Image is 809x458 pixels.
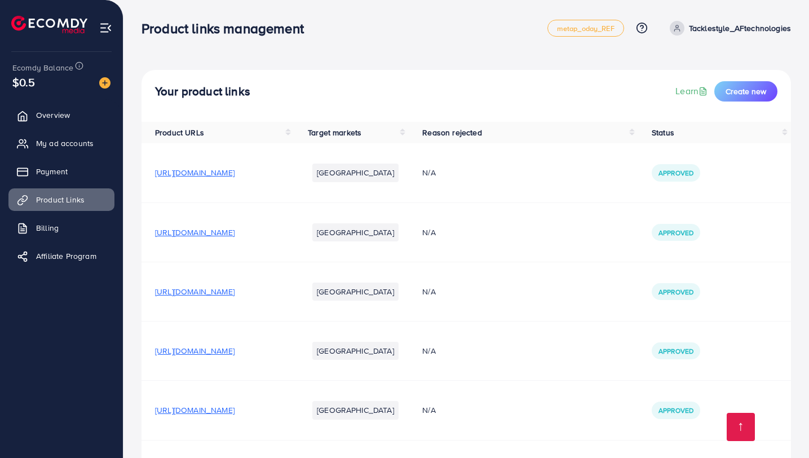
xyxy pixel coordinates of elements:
[36,222,59,234] span: Billing
[658,287,693,297] span: Approved
[36,166,68,177] span: Payment
[155,127,204,138] span: Product URLs
[36,109,70,121] span: Overview
[12,74,36,90] span: $0.5
[557,25,615,32] span: metap_oday_REF
[8,104,114,126] a: Overview
[675,85,710,98] a: Learn
[99,21,112,34] img: menu
[312,342,399,360] li: [GEOGRAPHIC_DATA]
[155,345,235,356] span: [URL][DOMAIN_NAME]
[422,404,435,416] span: N/A
[155,227,235,238] span: [URL][DOMAIN_NAME]
[312,164,399,182] li: [GEOGRAPHIC_DATA]
[99,77,110,89] img: image
[422,227,435,238] span: N/A
[155,85,250,99] h4: Your product links
[658,406,693,415] span: Approved
[312,283,399,301] li: [GEOGRAPHIC_DATA]
[422,127,481,138] span: Reason rejected
[689,21,791,35] p: Tacklestyle_AFtechnologies
[422,167,435,178] span: N/A
[658,346,693,356] span: Approved
[312,401,399,419] li: [GEOGRAPHIC_DATA]
[12,62,73,73] span: Ecomdy Balance
[155,286,235,297] span: [URL][DOMAIN_NAME]
[652,127,674,138] span: Status
[36,194,85,205] span: Product Links
[155,167,235,178] span: [URL][DOMAIN_NAME]
[155,404,235,416] span: [URL][DOMAIN_NAME]
[422,286,435,297] span: N/A
[658,228,693,237] span: Approved
[36,138,94,149] span: My ad accounts
[8,160,114,183] a: Payment
[422,345,435,356] span: N/A
[547,20,624,37] a: metap_oday_REF
[665,21,791,36] a: Tacklestyle_AFtechnologies
[8,132,114,155] a: My ad accounts
[8,245,114,267] a: Affiliate Program
[308,127,361,138] span: Target markets
[312,223,399,241] li: [GEOGRAPHIC_DATA]
[36,250,96,262] span: Affiliate Program
[714,81,777,102] button: Create new
[142,20,313,37] h3: Product links management
[658,168,693,178] span: Approved
[8,188,114,211] a: Product Links
[726,86,766,97] span: Create new
[11,16,87,33] img: logo
[8,217,114,239] a: Billing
